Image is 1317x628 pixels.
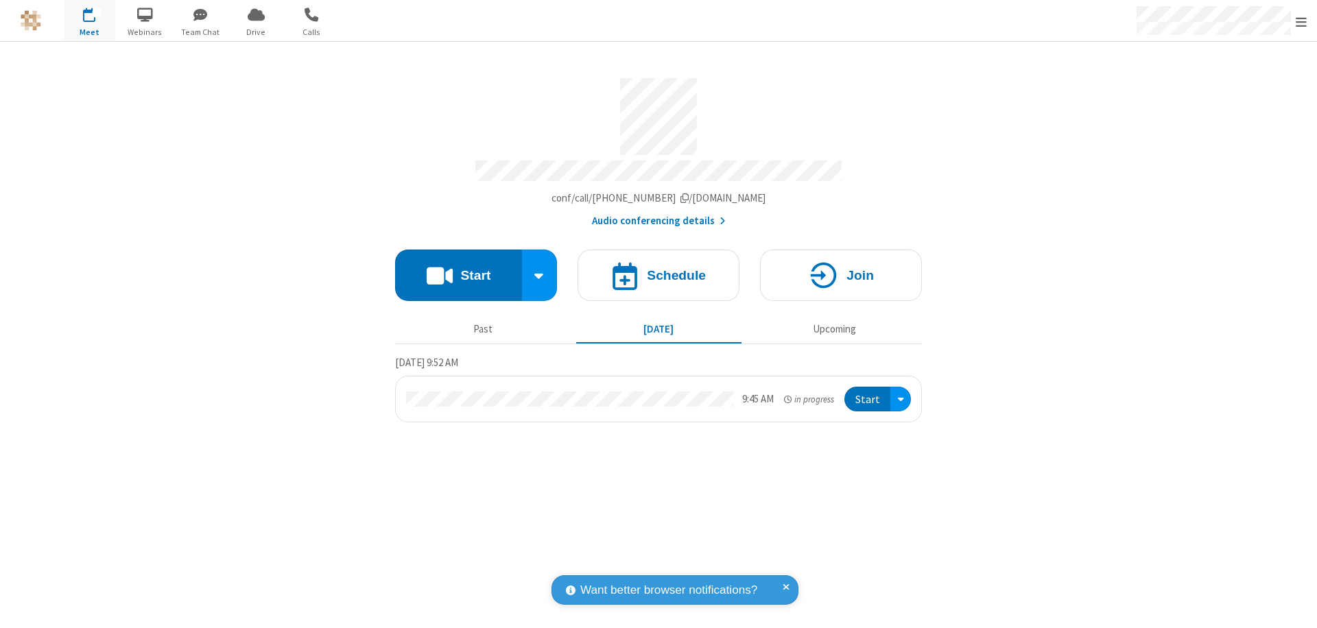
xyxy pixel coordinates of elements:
[784,393,834,406] em: in progress
[576,316,741,342] button: [DATE]
[286,26,337,38] span: Calls
[230,26,282,38] span: Drive
[551,191,766,204] span: Copy my meeting room link
[395,68,922,229] section: Account details
[395,356,458,369] span: [DATE] 9:52 AM
[578,250,739,301] button: Schedule
[742,391,774,407] div: 9:45 AM
[119,26,171,38] span: Webinars
[752,316,917,342] button: Upcoming
[580,581,757,599] span: Want better browser notifications?
[844,387,890,412] button: Start
[395,354,922,423] section: Today's Meetings
[522,250,558,301] div: Start conference options
[1283,592,1307,618] iframe: Chat
[64,26,115,38] span: Meet
[890,387,911,412] div: Open menu
[460,269,490,282] h4: Start
[401,316,566,342] button: Past
[21,10,41,31] img: QA Selenium DO NOT DELETE OR CHANGE
[93,8,102,18] div: 1
[592,213,726,229] button: Audio conferencing details
[175,26,226,38] span: Team Chat
[395,250,522,301] button: Start
[846,269,874,282] h4: Join
[647,269,706,282] h4: Schedule
[551,191,766,206] button: Copy my meeting room linkCopy my meeting room link
[760,250,922,301] button: Join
